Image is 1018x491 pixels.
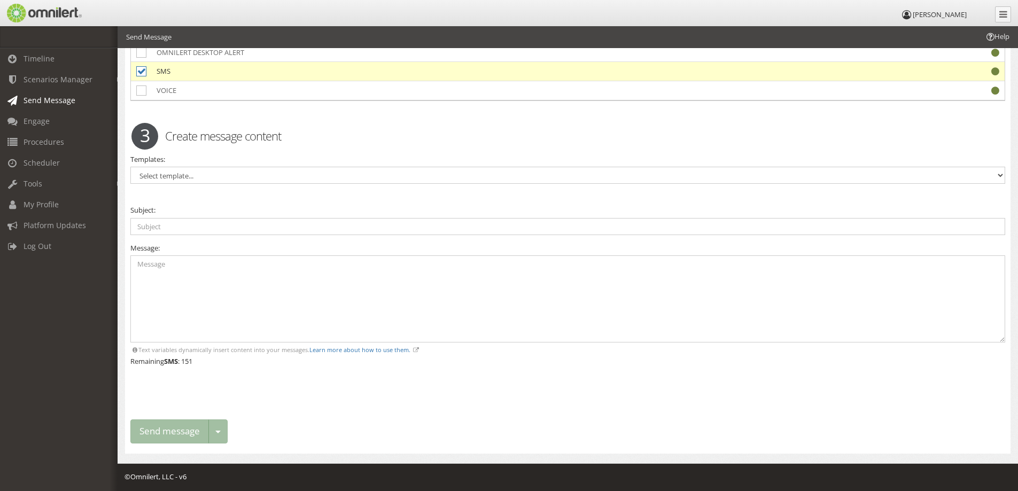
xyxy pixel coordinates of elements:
span: Remaining : [130,356,180,366]
h2: Create message content [123,128,1012,144]
span: [PERSON_NAME] [913,10,967,19]
span: Help [24,7,46,17]
span: Platform Updates [24,220,86,230]
span: Procedures [24,137,64,147]
label: Templates: [130,154,165,165]
i: Working properly. [991,68,999,75]
span: Scheduler [24,158,60,168]
span: Send Message [24,95,75,105]
a: Omnilert Website [130,472,159,481]
label: Message: [130,243,160,253]
span: © , LLC - v6 [125,472,186,481]
label: Subject: [130,205,156,215]
span: Engage [24,116,50,126]
input: Subject [130,218,1005,235]
i: Working properly. [991,87,999,94]
span: 151 [181,356,192,366]
span: Scenarios Manager [24,74,92,84]
li: Send Message [126,32,172,42]
strong: SMS [164,356,178,366]
td: VOICE [151,81,868,100]
a: Omnilert Website [5,4,99,22]
td: SMS [151,62,868,81]
span: My Profile [24,199,59,209]
i: Working properly. [991,49,999,56]
span: 3 [131,123,158,150]
a: Learn more about how to use them. [309,346,410,354]
span: Help [985,32,1009,42]
a: Collapse Menu [995,6,1011,22]
img: Omnilert [5,4,82,22]
td: OMNILERT DESKTOP ALERT [151,43,868,62]
span: Timeline [24,53,55,64]
div: Text variables dynamically insert content into your messages. [130,346,1005,354]
span: Tools [24,178,42,189]
span: Log Out [24,241,51,251]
